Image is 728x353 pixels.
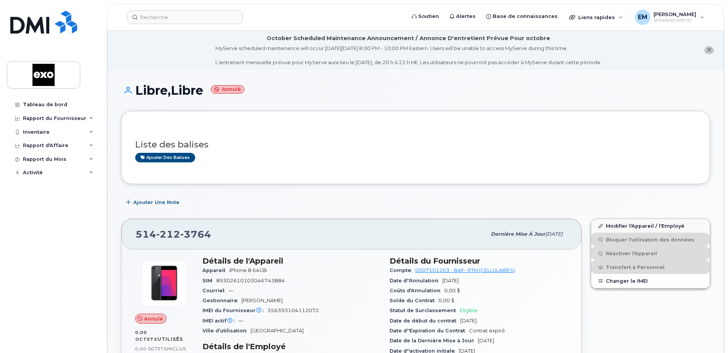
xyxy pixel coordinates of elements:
span: Réactiver l'Appareil [606,251,657,256]
span: [DATE] [478,338,494,343]
span: IMEI du Fournisseur [202,308,267,313]
span: Ville d’utilisation [202,328,251,334]
span: [PERSON_NAME] [241,298,283,303]
div: MyServe scheduled maintenance will occur [DATE][DATE] 8:00 PM - 10:00 PM Eastern. Users will be u... [215,45,602,66]
span: Solde du Contrat [390,298,438,303]
a: 0507101263 - Bell - RTM (CELLULAIRES) [415,267,515,273]
span: 356393104112072 [267,308,319,313]
span: Statut de Surclassement [390,308,460,313]
span: 0,00 Octets [135,330,157,342]
button: Ajouter une Note [121,196,186,209]
span: 212 [156,228,180,240]
button: close notification [704,46,714,54]
span: — [228,288,233,293]
span: Gestionnaire [202,298,241,303]
a: Modifier l'Appareil / l'Employé [591,219,710,233]
span: Courriel [202,288,228,293]
button: Bloquer l'utilisation des données [591,233,710,246]
span: 0,00 $ [444,288,460,293]
span: 3764 [180,228,211,240]
span: Coûts d'Annulation [390,288,444,293]
span: Annulé [144,315,163,322]
h3: Détails du Fournisseur [390,256,568,266]
h3: Détails de l'Appareil [202,256,380,266]
span: Date d''Expiration du Contrat [390,328,469,334]
span: [DATE] [460,318,477,324]
button: Changer le IMEI [591,274,710,288]
span: Contrat expiré [469,328,505,334]
span: Appareil [202,267,229,273]
span: utilisés [157,336,183,342]
span: — [238,318,243,324]
span: [GEOGRAPHIC_DATA] [251,328,304,334]
button: Réactiver l'Appareil [591,246,710,260]
span: iPhone 8 64GB [229,267,267,273]
span: Dernière mise à jour [491,231,545,237]
span: Eligible [460,308,478,313]
span: [DATE] [442,278,459,283]
button: Transfert à Personnel [591,260,710,274]
span: 0,00 $ [438,298,455,303]
span: Compte [390,267,415,273]
h3: Liste des balises [135,140,696,149]
span: Date d''Annulation [390,278,442,283]
span: SIM [202,278,216,283]
span: [DATE] [545,231,563,237]
span: 89302610103046743884 [216,278,285,283]
a: Ajouter des balises [135,153,195,162]
div: October Scheduled Maintenance Announcement / Annonce D'entretient Prévue Pour octobre [267,34,550,42]
h3: Détails de l'Employé [202,342,380,351]
span: Date de la Dernière Mise à Jour [390,338,478,343]
span: 0,00 Octets [135,346,167,351]
small: Annulé [211,85,244,94]
span: IMEI actif [202,318,238,324]
span: Ajouter une Note [133,199,180,206]
img: image20231002-3703462-bzhi73.jpeg [141,260,187,306]
span: Date de début du contrat [390,318,460,324]
h1: Libre,Libre [121,84,710,97]
span: 514 [136,228,211,240]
